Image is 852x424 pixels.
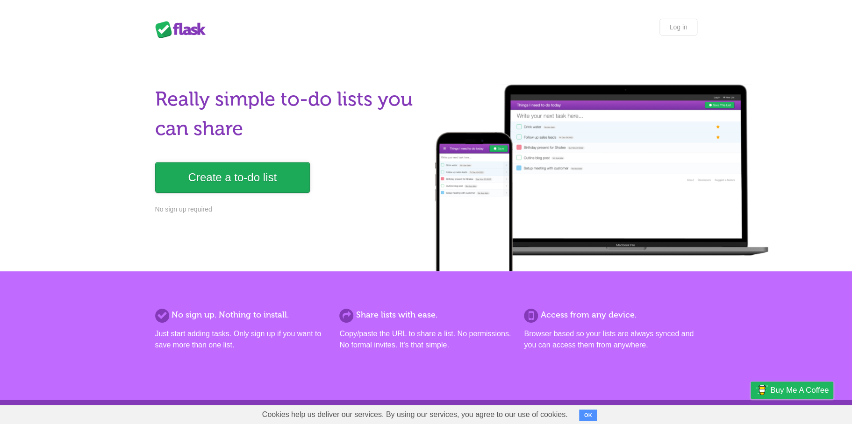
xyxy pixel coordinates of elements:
[155,309,328,321] h2: No sign up. Nothing to install.
[579,410,597,421] button: OK
[155,85,421,143] h1: Really simple to-do lists you can share
[524,309,697,321] h2: Access from any device.
[755,382,768,398] img: Buy me a coffee
[155,162,310,193] a: Create a to-do list
[524,328,697,351] p: Browser based so your lists are always synced and you can access them from anywhere.
[770,382,829,398] span: Buy me a coffee
[339,328,512,351] p: Copy/paste the URL to share a list. No permissions. No formal invites. It's that simple.
[659,19,697,35] a: Log in
[339,309,512,321] h2: Share lists with ease.
[155,205,421,214] p: No sign up required
[155,21,211,38] div: Flask Lists
[253,405,577,424] span: Cookies help us deliver our services. By using our services, you agree to our use of cookies.
[155,328,328,351] p: Just start adding tasks. Only sign up if you want to save more than one list.
[751,382,833,399] a: Buy me a coffee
